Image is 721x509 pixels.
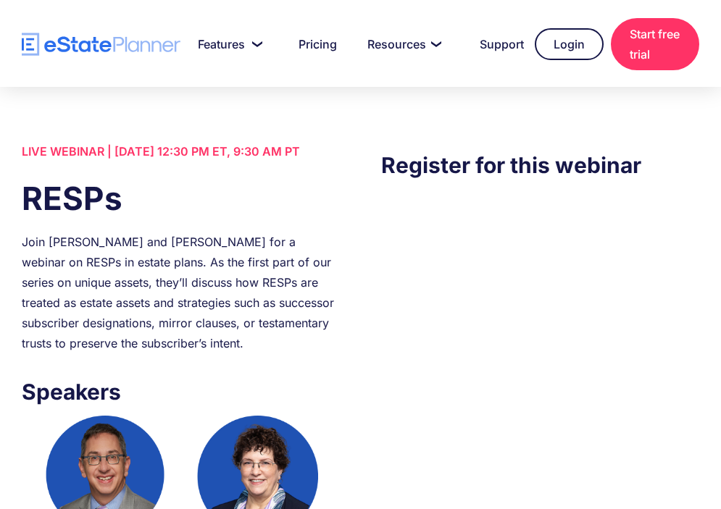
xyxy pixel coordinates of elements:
[22,176,340,221] h1: RESPs
[462,30,528,59] a: Support
[22,32,180,57] a: home
[180,30,274,59] a: Features
[611,18,699,70] a: Start free trial
[350,30,455,59] a: Resources
[22,375,340,408] h3: Speakers
[22,232,340,353] div: Join [PERSON_NAME] and [PERSON_NAME] for a webinar on RESPs in estate plans. As the first part of...
[381,148,699,182] h3: Register for this webinar
[281,30,343,59] a: Pricing
[535,28,604,60] a: Login
[22,141,340,161] div: LIVE WEBINAR | [DATE] 12:30 PM ET, 9:30 AM PT
[381,211,699,470] iframe: Form 0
